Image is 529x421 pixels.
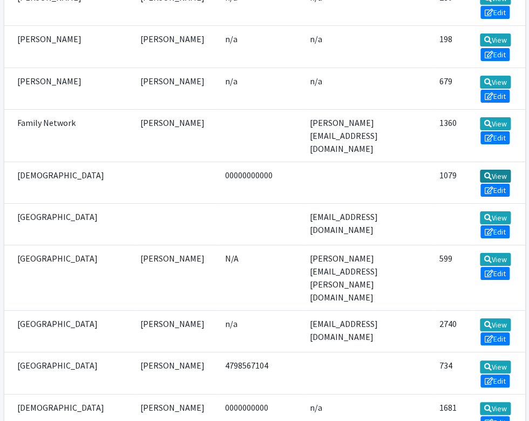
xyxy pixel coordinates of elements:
a: Edit [480,6,510,19]
td: [PERSON_NAME] [134,109,219,162]
a: Edit [480,48,510,61]
a: Edit [480,131,510,144]
a: View [480,360,511,373]
a: View [480,402,511,415]
a: Edit [480,90,510,103]
td: [PERSON_NAME][EMAIL_ADDRESS][DOMAIN_NAME] [303,109,433,162]
td: [PERSON_NAME] [4,26,134,68]
a: View [480,117,511,130]
a: View [480,34,511,46]
td: [GEOGRAPHIC_DATA] [4,311,134,352]
a: View [480,76,511,89]
td: 1079 [433,162,472,203]
td: [EMAIL_ADDRESS][DOMAIN_NAME] [303,204,433,245]
td: [PERSON_NAME] [134,352,219,394]
td: [GEOGRAPHIC_DATA] [4,204,134,245]
td: [GEOGRAPHIC_DATA] [4,352,134,394]
td: [PERSON_NAME] [4,68,134,109]
td: [DEMOGRAPHIC_DATA] [4,162,134,203]
td: [PERSON_NAME] [134,26,219,68]
td: 4798567104 [219,352,303,394]
a: View [480,211,511,224]
a: View [480,253,511,266]
td: [PERSON_NAME] [134,245,219,311]
td: n/a [219,68,303,109]
td: n/a [303,26,433,68]
td: 2740 [433,311,472,352]
td: 00000000000 [219,162,303,203]
td: 679 [433,68,472,109]
a: Edit [480,267,510,280]
td: n/a [219,26,303,68]
td: n/a [219,311,303,352]
a: Edit [480,332,510,345]
td: [GEOGRAPHIC_DATA] [4,245,134,311]
a: View [480,318,511,331]
td: 198 [433,26,472,68]
td: Family Network [4,109,134,162]
td: [PERSON_NAME] [134,68,219,109]
a: View [480,170,511,183]
a: Edit [480,184,510,197]
td: N/A [219,245,303,311]
a: Edit [480,375,510,387]
a: Edit [480,225,510,238]
td: n/a [303,68,433,109]
td: 734 [433,352,472,394]
td: [PERSON_NAME] [134,311,219,352]
td: [EMAIL_ADDRESS][DOMAIN_NAME] [303,311,433,352]
td: [PERSON_NAME][EMAIL_ADDRESS][PERSON_NAME][DOMAIN_NAME] [303,245,433,311]
td: 1360 [433,109,472,162]
td: 599 [433,245,472,311]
